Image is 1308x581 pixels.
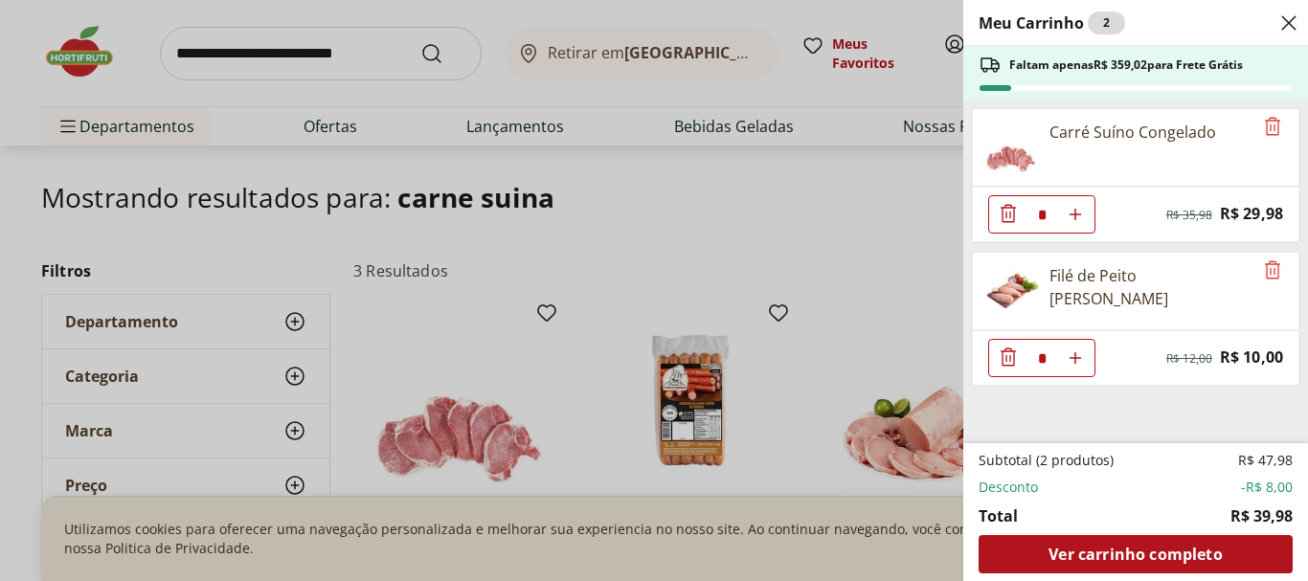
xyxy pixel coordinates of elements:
[1027,340,1056,376] input: Quantidade Atual
[979,451,1114,470] span: Subtotal (2 produtos)
[1241,478,1293,497] span: -R$ 8,00
[1220,345,1283,370] span: R$ 10,00
[1238,451,1293,470] span: R$ 47,98
[1009,57,1243,73] span: Faltam apenas R$ 359,02 para Frete Grátis
[1166,208,1212,223] span: R$ 35,98
[984,121,1038,174] img: Principal
[1261,116,1284,139] button: Remove
[1088,11,1125,34] div: 2
[1049,547,1222,562] span: Ver carrinho completo
[1056,339,1094,377] button: Aumentar Quantidade
[1056,195,1094,234] button: Aumentar Quantidade
[979,535,1293,573] a: Ver carrinho completo
[1166,351,1212,367] span: R$ 12,00
[989,339,1027,377] button: Diminuir Quantidade
[979,11,1125,34] h2: Meu Carrinho
[979,504,1018,527] span: Total
[984,264,1038,318] img: Filé de Peito de Frango Resfriado
[1230,504,1293,527] span: R$ 39,98
[989,195,1027,234] button: Diminuir Quantidade
[979,478,1038,497] span: Desconto
[1049,264,1252,310] div: Filé de Peito [PERSON_NAME]
[1220,201,1283,227] span: R$ 29,98
[1049,121,1216,144] div: Carré Suíno Congelado
[1261,259,1284,282] button: Remove
[1027,196,1056,233] input: Quantidade Atual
